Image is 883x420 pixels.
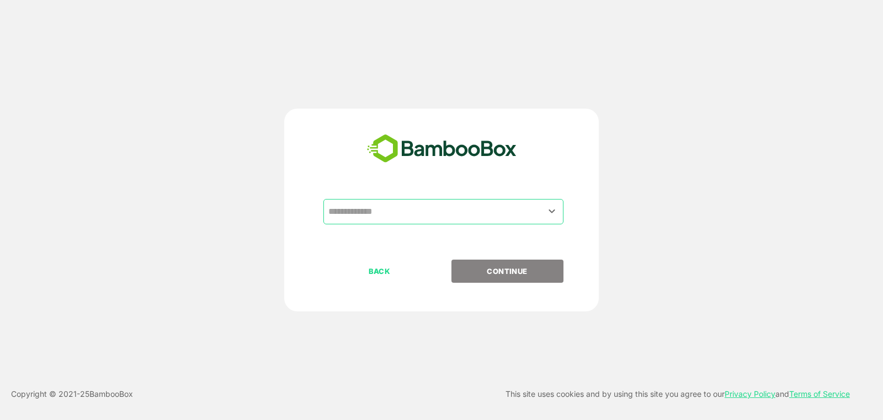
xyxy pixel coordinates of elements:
[361,131,523,167] img: bamboobox
[545,204,560,219] button: Open
[725,389,775,399] a: Privacy Policy
[11,387,133,401] p: Copyright © 2021- 25 BambooBox
[506,387,850,401] p: This site uses cookies and by using this site you agree to our and
[325,265,435,277] p: BACK
[452,265,562,277] p: CONTINUE
[789,389,850,399] a: Terms of Service
[323,260,435,283] button: BACK
[451,260,563,283] button: CONTINUE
